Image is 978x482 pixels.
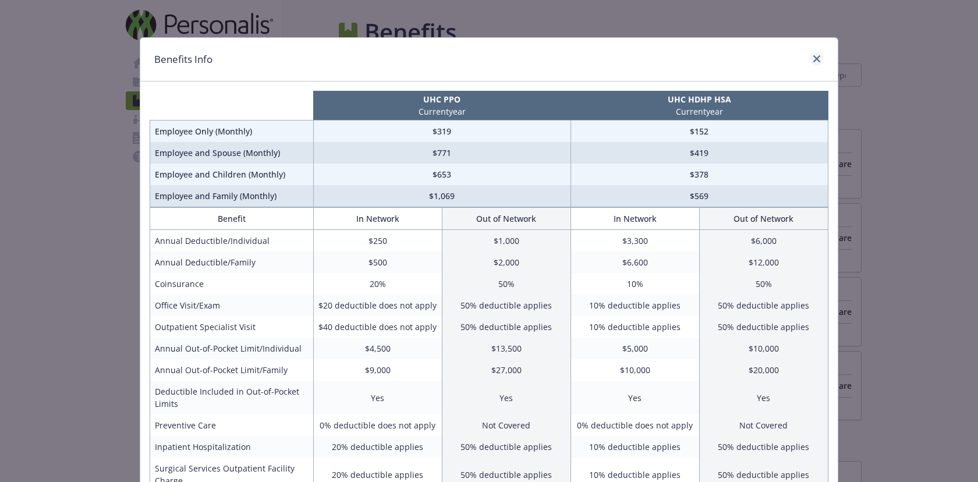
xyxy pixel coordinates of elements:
th: intentionally left blank [150,91,314,120]
td: $12,000 [699,251,828,273]
td: 50% deductible applies [442,316,570,338]
td: Coinsurance [150,273,314,295]
td: 10% deductible applies [570,316,699,338]
td: $10,000 [570,359,699,381]
td: Yes [699,381,828,414]
td: 10% deductible applies [570,436,699,458]
th: In Network [313,208,442,230]
th: In Network [570,208,699,230]
p: Current year [316,105,568,118]
td: Employee and Family (Monthly) [150,185,314,207]
th: Out of Network [442,208,570,230]
th: Benefit [150,208,314,230]
td: $419 [570,142,828,164]
td: $569 [570,185,828,207]
td: 10% [570,273,699,295]
td: $6,600 [570,251,699,273]
td: Not Covered [442,414,570,436]
td: Employee and Children (Monthly) [150,164,314,185]
td: $378 [570,164,828,185]
td: Annual Out-of-Pocket Limit/Family [150,359,314,381]
td: 50% deductible applies [442,295,570,316]
td: 10% deductible applies [570,295,699,316]
td: $6,000 [699,230,828,252]
td: $771 [313,142,570,164]
td: 20% [313,273,442,295]
td: Yes [570,381,699,414]
td: $20,000 [699,359,828,381]
td: Annual Deductible/Individual [150,230,314,252]
td: 50% deductible applies [699,436,828,458]
td: $27,000 [442,359,570,381]
a: close [810,52,824,66]
p: UHC PPO [316,93,568,105]
td: $653 [313,164,570,185]
td: Deductible Included in Out-of-Pocket Limits [150,381,314,414]
td: Yes [313,381,442,414]
td: 50% deductible applies [442,436,570,458]
td: 0% deductible does not apply [313,414,442,436]
td: 20% deductible applies [313,436,442,458]
td: Yes [442,381,570,414]
h1: Benefits Info [154,52,212,67]
td: Preventive Care [150,414,314,436]
td: $20 deductible does not apply [313,295,442,316]
td: $500 [313,251,442,273]
td: Employee and Spouse (Monthly) [150,142,314,164]
td: $3,300 [570,230,699,252]
td: $1,069 [313,185,570,207]
td: Employee Only (Monthly) [150,120,314,143]
td: Annual Out-of-Pocket Limit/Individual [150,338,314,359]
p: UHC HDHP HSA [573,93,825,105]
td: Not Covered [699,414,828,436]
td: $2,000 [442,251,570,273]
td: $13,500 [442,338,570,359]
td: $40 deductible does not apply [313,316,442,338]
td: 50% deductible applies [699,316,828,338]
td: $250 [313,230,442,252]
td: Annual Deductible/Family [150,251,314,273]
td: 50% [699,273,828,295]
td: 50% deductible applies [699,295,828,316]
td: Office Visit/Exam [150,295,314,316]
td: $1,000 [442,230,570,252]
td: Inpatient Hospitalization [150,436,314,458]
td: $9,000 [313,359,442,381]
td: $5,000 [570,338,699,359]
th: Out of Network [699,208,828,230]
td: Outpatient Specialist Visit [150,316,314,338]
td: 50% [442,273,570,295]
td: $4,500 [313,338,442,359]
p: Current year [573,105,825,118]
td: $152 [570,120,828,143]
td: $319 [313,120,570,143]
td: 0% deductible does not apply [570,414,699,436]
td: $10,000 [699,338,828,359]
